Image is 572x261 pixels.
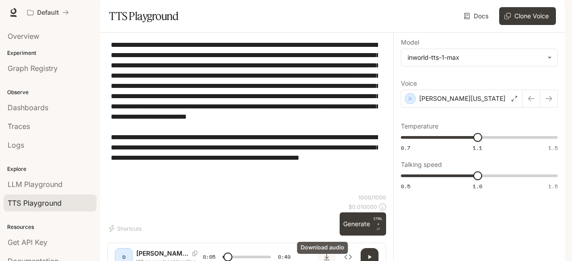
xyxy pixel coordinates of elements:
p: Talking speed [401,162,442,168]
button: Copy Voice ID [189,251,201,256]
p: [PERSON_NAME][US_STATE] [136,249,189,258]
button: All workspaces [23,4,73,21]
p: Temperature [401,123,438,129]
span: 1.5 [548,182,558,190]
div: Download audio [297,242,348,254]
p: Model [401,39,419,46]
p: Default [37,9,59,17]
p: CTRL + [374,216,383,227]
span: 1.1 [473,144,482,152]
p: ⏎ [374,216,383,232]
span: 0.7 [401,144,410,152]
span: 1.5 [548,144,558,152]
div: inworld-tts-1-max [401,49,557,66]
span: 0.5 [401,182,410,190]
span: 1.0 [473,182,482,190]
button: GenerateCTRL +⏎ [340,212,386,236]
p: [PERSON_NAME][US_STATE] [419,94,505,103]
button: Clone Voice [499,7,556,25]
div: inworld-tts-1-max [408,53,543,62]
p: Voice [401,80,417,87]
button: Shortcuts [107,221,145,236]
a: Docs [462,7,492,25]
h1: TTS Playground [109,7,178,25]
